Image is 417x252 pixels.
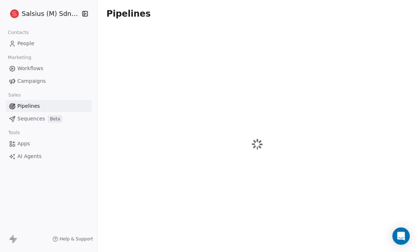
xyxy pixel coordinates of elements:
[17,115,45,123] span: Sequences
[60,236,93,242] span: Help & Support
[17,65,43,72] span: Workflows
[6,75,92,87] a: Campaigns
[6,113,92,125] a: SequencesBeta
[9,8,77,20] button: Salsius (M) Sdn Bhd
[17,140,30,148] span: Apps
[17,102,40,110] span: Pipelines
[17,77,46,85] span: Campaigns
[6,138,92,150] a: Apps
[52,236,93,242] a: Help & Support
[5,27,32,38] span: Contacts
[17,153,42,160] span: AI Agents
[5,90,24,101] span: Sales
[6,38,92,50] a: People
[106,9,151,19] span: Pipelines
[22,9,80,18] span: Salsius (M) Sdn Bhd
[17,40,34,47] span: People
[392,227,410,245] div: Open Intercom Messenger
[5,52,34,63] span: Marketing
[5,127,23,138] span: Tools
[48,115,62,123] span: Beta
[6,100,92,112] a: Pipelines
[6,63,92,74] a: Workflows
[6,150,92,162] a: AI Agents
[10,9,19,18] img: logo%20salsius.png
